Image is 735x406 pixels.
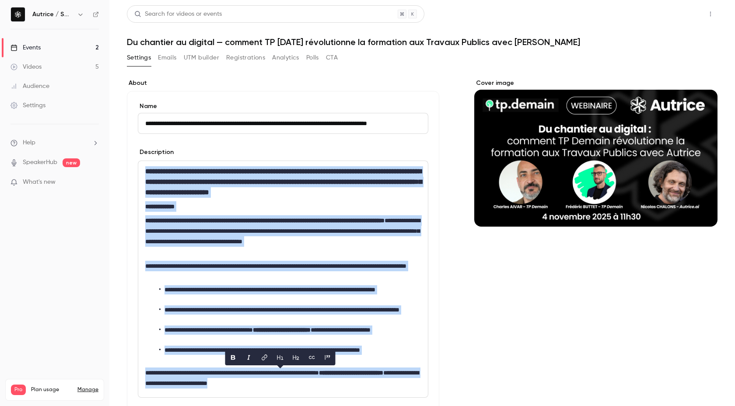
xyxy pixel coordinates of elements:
[184,51,219,65] button: UTM builder
[32,10,73,19] h6: Autrice / Smartch
[158,51,176,65] button: Emails
[662,5,696,23] button: Share
[138,161,428,398] section: description
[23,138,35,147] span: Help
[11,7,25,21] img: Autrice / Smartch
[127,79,439,87] label: About
[321,350,335,364] button: blockquote
[31,386,72,393] span: Plan usage
[474,79,717,87] label: Cover image
[88,178,99,186] iframe: Noticeable Trigger
[474,79,717,227] section: Cover image
[138,161,428,397] div: editor
[138,102,428,111] label: Name
[10,43,41,52] div: Events
[77,386,98,393] a: Manage
[23,178,56,187] span: What's new
[10,138,99,147] li: help-dropdown-opener
[23,158,57,167] a: SpeakerHub
[10,82,49,91] div: Audience
[242,350,256,364] button: italic
[127,37,717,47] h1: Du chantier au digital — comment TP [DATE] révolutionne la formation aux Travaux Publics avec [PE...
[226,350,240,364] button: bold
[258,350,272,364] button: link
[272,51,299,65] button: Analytics
[127,51,151,65] button: Settings
[226,51,265,65] button: Registrations
[11,385,26,395] span: Pro
[134,10,222,19] div: Search for videos or events
[63,158,80,167] span: new
[10,101,45,110] div: Settings
[10,63,42,71] div: Videos
[138,148,174,157] label: Description
[326,51,338,65] button: CTA
[306,51,319,65] button: Polls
